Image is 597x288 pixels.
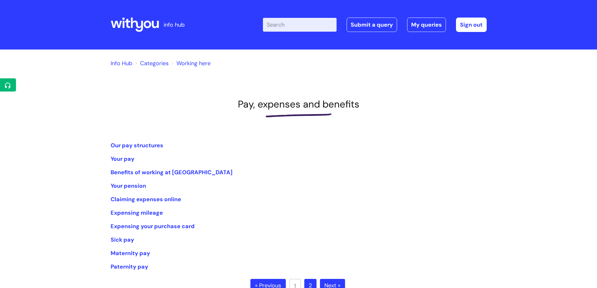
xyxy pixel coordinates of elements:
[263,18,487,32] div: | -
[111,223,195,230] a: Expensing your purchase card
[140,60,169,67] a: Categories
[170,58,211,68] li: Working here
[111,142,163,149] a: Our pay structures
[111,60,132,67] a: Info Hub
[111,236,134,243] a: Sick pay
[111,182,146,190] a: Your pension
[407,18,446,32] a: My queries
[111,209,163,217] a: Expensing mileage
[263,18,337,32] input: Search
[111,155,134,163] a: Your pay
[134,58,169,68] li: Solution home
[456,18,487,32] a: Sign out
[176,60,211,67] a: Working here
[111,196,181,203] a: Claiming expenses online
[111,263,148,270] a: Paternity pay
[111,249,150,257] a: Maternity pay
[164,20,185,30] p: info hub
[347,18,397,32] a: Submit a query
[111,98,487,110] h1: Pay, expenses and benefits
[111,169,233,176] a: Benefits of working at [GEOGRAPHIC_DATA]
